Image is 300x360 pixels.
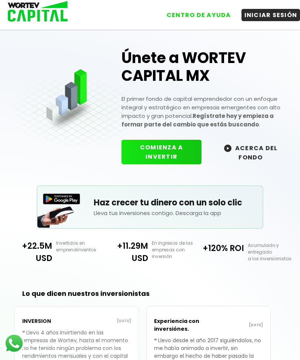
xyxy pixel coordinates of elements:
[22,329,26,336] span: ❝
[121,112,274,128] strong: Regístrate hoy y empieza a formar parte del cambio que estás buscando
[154,337,158,344] span: ❝
[102,240,148,264] p: +11.29M USD
[37,199,74,227] img: Teléfono
[4,333,24,354] img: logos_whatsapp-icon.242b2217.svg
[244,242,294,262] p: Acumulado y entregado a los inversionistas
[209,322,263,328] p: [DATE]
[121,95,293,129] p: El primer fondo de capital emprendedor con un enfoque integral y estratégico en empresas emergent...
[164,9,234,21] button: CENTRO DE AYUDA
[209,140,292,165] button: ACERCA DEL FONDO
[22,314,77,329] p: INVERSION
[121,140,201,164] button: COMIENZA A INVERTIR
[224,145,231,152] img: wortev-capital-acerca-del-fondo
[198,242,244,254] p: +120% ROI
[77,318,131,324] p: [DATE]
[6,240,52,264] p: +22.5M USD
[156,3,234,21] a: CENTRO DE AYUDA
[121,152,209,161] a: COMIENZA A INVERTIR
[148,240,198,260] p: En ingresos de las empresas con inversión
[94,196,263,209] h5: Haz crecer tu dinero con un solo clic
[52,240,102,253] p: Invertidos en emprendimientos
[121,49,293,85] h1: Únete a WORTEV CAPITAL MX
[43,194,80,204] img: Disponible en Google Play
[154,314,209,337] p: Experiencia con inversiónes.
[94,209,263,217] p: Lleva tus inversiones contigo. Descarga la app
